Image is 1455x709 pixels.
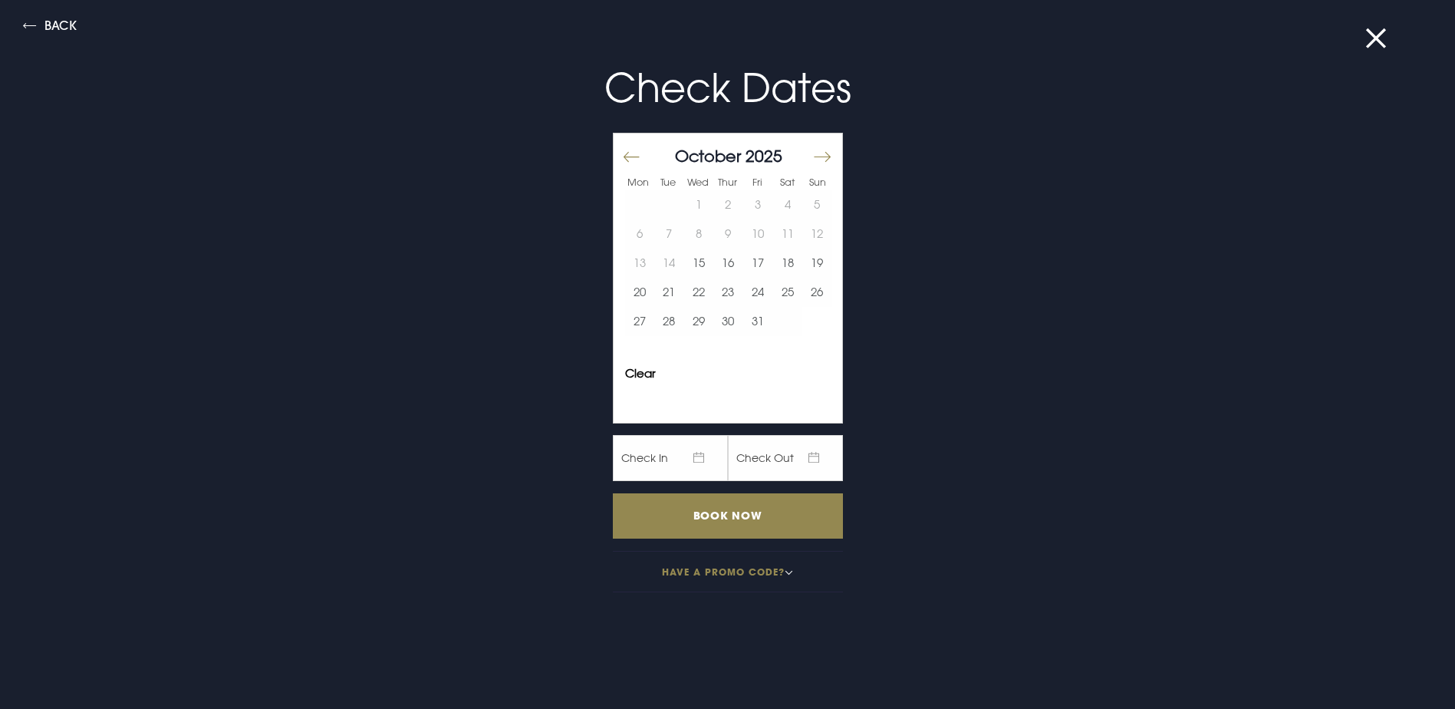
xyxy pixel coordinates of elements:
[802,249,832,278] td: Choose Sunday, October 19, 2025 as your start date.
[684,249,714,278] button: 15
[743,249,773,278] td: Choose Friday, October 17, 2025 as your start date.
[654,278,684,307] td: Choose Tuesday, October 21, 2025 as your start date.
[654,307,684,336] button: 28
[772,278,802,307] button: 25
[772,249,802,278] td: Choose Saturday, October 18, 2025 as your start date.
[625,307,655,336] button: 27
[363,58,1093,117] p: Check Dates
[772,278,802,307] td: Choose Saturday, October 25, 2025 as your start date.
[625,307,655,336] td: Choose Monday, October 27, 2025 as your start date.
[684,307,714,336] button: 29
[622,140,640,173] button: Move backward to switch to the previous month.
[613,493,843,539] input: Book Now
[684,249,714,278] td: Choose Wednesday, October 15, 2025 as your start date.
[802,278,832,307] td: Choose Sunday, October 26, 2025 as your start date.
[613,551,843,592] button: Have a promo code?
[802,249,832,278] button: 19
[713,307,743,336] button: 30
[654,307,684,336] td: Choose Tuesday, October 28, 2025 as your start date.
[728,435,843,481] span: Check Out
[613,435,728,481] span: Check In
[812,140,831,173] button: Move forward to switch to the next month.
[654,278,684,307] button: 21
[743,307,773,336] button: 31
[743,307,773,336] td: Choose Friday, October 31, 2025 as your start date.
[743,278,773,307] td: Choose Friday, October 24, 2025 as your start date.
[713,278,743,307] button: 23
[713,307,743,336] td: Choose Thursday, October 30, 2025 as your start date.
[713,249,743,278] button: 16
[743,278,773,307] button: 24
[684,278,714,307] button: 22
[684,278,714,307] td: Choose Wednesday, October 22, 2025 as your start date.
[625,278,655,307] button: 20
[625,278,655,307] td: Choose Monday, October 20, 2025 as your start date.
[713,249,743,278] td: Choose Thursday, October 16, 2025 as your start date.
[625,368,656,379] button: Clear
[772,249,802,278] button: 18
[675,146,741,166] span: October
[713,278,743,307] td: Choose Thursday, October 23, 2025 as your start date.
[746,146,782,166] span: 2025
[23,19,77,37] button: Back
[802,278,832,307] button: 26
[743,249,773,278] button: 17
[684,307,714,336] td: Choose Wednesday, October 29, 2025 as your start date.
